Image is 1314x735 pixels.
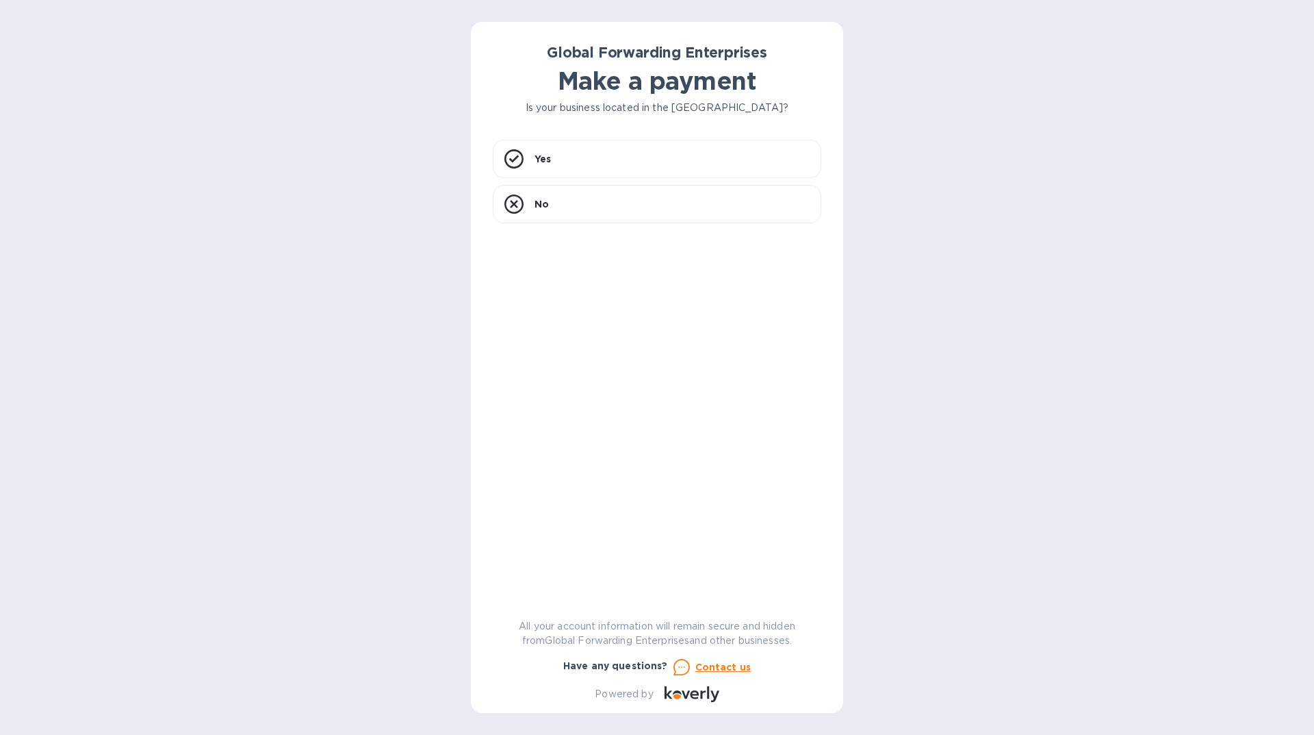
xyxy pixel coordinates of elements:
b: Global Forwarding Enterprises [547,44,767,61]
p: Yes [534,152,551,166]
b: Have any questions? [563,660,668,671]
u: Contact us [695,662,751,673]
p: Is your business located in the [GEOGRAPHIC_DATA]? [493,101,821,115]
p: No [534,197,549,211]
p: All your account information will remain secure and hidden from Global Forwarding Enterprises and... [493,619,821,648]
h1: Make a payment [493,66,821,95]
p: Powered by [595,687,653,701]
